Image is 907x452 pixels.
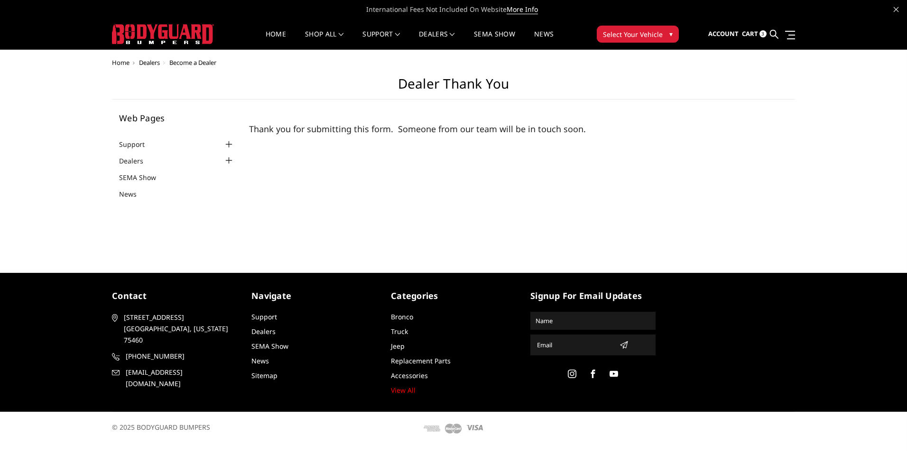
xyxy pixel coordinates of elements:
[391,386,416,395] a: View All
[391,371,428,380] a: Accessories
[119,172,168,182] a: SEMA Show
[112,24,214,44] img: BODYGUARD BUMPERS
[759,30,767,37] span: 3
[112,367,237,389] a: [EMAIL_ADDRESS][DOMAIN_NAME]
[708,21,739,47] a: Account
[533,337,616,353] input: Email
[391,327,408,336] a: Truck
[266,31,286,49] a: Home
[139,58,160,67] a: Dealers
[119,114,235,122] h5: Web Pages
[251,327,276,336] a: Dealers
[112,58,130,67] a: Home
[112,76,795,99] h1: Dealer Thank You
[119,139,157,149] a: Support
[249,123,586,135] font: Thank you for submitting this form. Someone from our team will be in touch soon.
[860,407,907,452] iframe: Chat Widget
[126,367,236,389] span: [EMAIL_ADDRESS][DOMAIN_NAME]
[251,371,278,380] a: Sitemap
[124,312,234,346] span: [STREET_ADDRESS] [GEOGRAPHIC_DATA], [US_STATE] 75460
[742,21,767,47] a: Cart 3
[391,342,405,351] a: Jeep
[251,356,269,365] a: News
[708,29,739,38] span: Account
[112,423,210,432] span: © 2025 BODYGUARD BUMPERS
[603,29,663,39] span: Select Your Vehicle
[126,351,236,362] span: [PHONE_NUMBER]
[169,58,216,67] span: Become a Dealer
[597,26,679,43] button: Select Your Vehicle
[742,29,758,38] span: Cart
[507,5,538,14] a: More Info
[119,156,155,166] a: Dealers
[534,31,554,49] a: News
[251,312,277,321] a: Support
[251,289,377,302] h5: Navigate
[251,342,288,351] a: SEMA Show
[530,289,656,302] h5: signup for email updates
[362,31,400,49] a: Support
[305,31,343,49] a: shop all
[532,313,654,328] input: Name
[119,189,148,199] a: News
[474,31,515,49] a: SEMA Show
[419,31,455,49] a: Dealers
[669,29,673,39] span: ▾
[112,351,237,362] a: [PHONE_NUMBER]
[112,289,237,302] h5: contact
[391,289,516,302] h5: Categories
[391,356,451,365] a: Replacement Parts
[391,312,413,321] a: Bronco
